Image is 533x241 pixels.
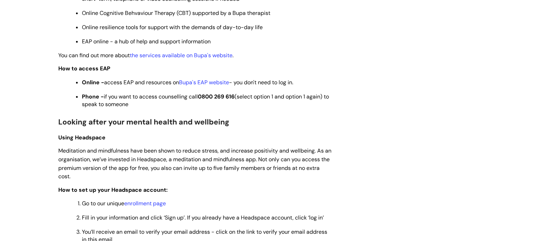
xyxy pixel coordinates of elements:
[58,147,331,180] span: Meditation and mindfulness have been shown to reduce stress, and increase positivity and wellbein...
[82,79,104,86] strong: Online -
[82,214,324,221] span: Fill in your information and click ‘Sign up’. If you already have a Headspace account, click ‘log...
[82,38,211,45] span: EAP online - a hub of help and support information
[58,186,168,193] span: How to set up your Headspace account:
[82,9,270,17] span: Online Cognitive Behvaviour Therapy (CBT) supported by a Bupa therapist
[58,52,234,59] span: You can find out more about .
[58,117,229,127] span: Looking after your mental health and wellbeing
[82,200,166,207] span: Go to our unique
[82,93,104,100] strong: Phone -
[130,52,232,59] a: the services available on Bupa's website
[82,93,329,108] span: if you want to access counselling call (select option 1 and option 1 again) to speak to someone
[82,79,293,86] span: access EAP and resources on - you don't need to log in.
[179,79,229,86] a: Bupa's EAP website
[198,93,235,100] strong: 0800 269 616
[124,200,166,207] a: enrollment page
[82,24,263,31] span: Online resilience tools for support with the demands of day-to-day life
[58,134,105,141] span: Using Headspace
[58,65,110,72] strong: How to access EAP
